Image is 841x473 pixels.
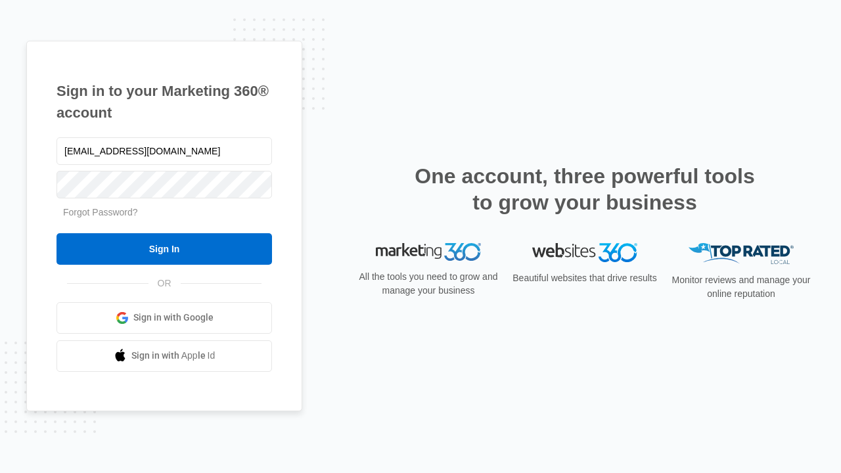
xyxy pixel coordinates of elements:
[689,243,794,265] img: Top Rated Local
[668,273,815,301] p: Monitor reviews and manage your online reputation
[63,207,138,217] a: Forgot Password?
[511,271,658,285] p: Beautiful websites that drive results
[532,243,637,262] img: Websites 360
[133,311,214,325] span: Sign in with Google
[57,233,272,265] input: Sign In
[148,277,181,290] span: OR
[411,163,759,215] h2: One account, three powerful tools to grow your business
[57,340,272,372] a: Sign in with Apple Id
[57,302,272,334] a: Sign in with Google
[355,270,502,298] p: All the tools you need to grow and manage your business
[57,80,272,124] h1: Sign in to your Marketing 360® account
[57,137,272,165] input: Email
[376,243,481,261] img: Marketing 360
[131,349,216,363] span: Sign in with Apple Id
